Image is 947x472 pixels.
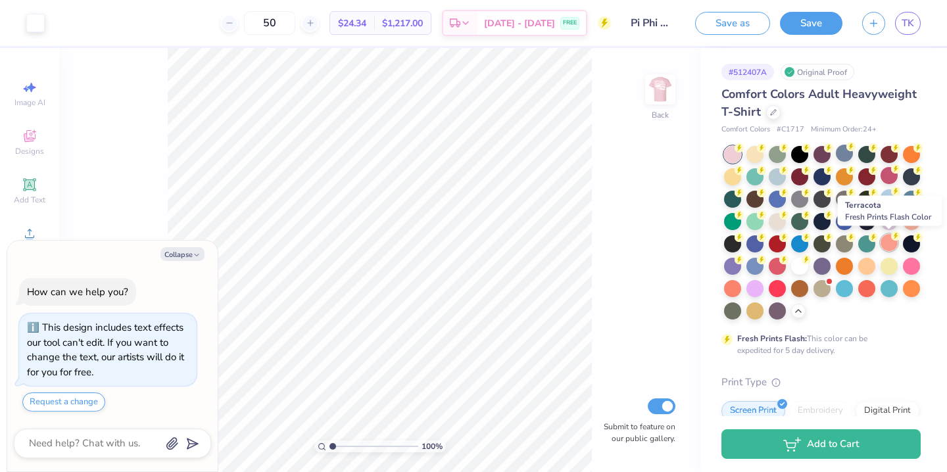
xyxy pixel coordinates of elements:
[721,86,917,120] span: Comfort Colors Adult Heavyweight T-Shirt
[811,124,877,135] span: Minimum Order: 24 +
[484,16,555,30] span: [DATE] - [DATE]
[244,11,295,35] input: – –
[338,16,366,30] span: $24.34
[422,440,443,452] span: 100 %
[14,195,45,205] span: Add Text
[838,196,942,226] div: Terracota
[721,64,774,80] div: # 512407A
[695,12,770,35] button: Save as
[895,12,921,35] a: TK
[596,421,675,444] label: Submit to feature on our public gallery.
[621,10,685,36] input: Untitled Design
[22,392,105,412] button: Request a change
[721,429,921,459] button: Add to Cart
[789,401,852,421] div: Embroidery
[856,401,919,421] div: Digital Print
[27,321,184,379] div: This design includes text effects our tool can't edit. If you want to change the text, our artist...
[382,16,423,30] span: $1,217.00
[160,247,205,261] button: Collapse
[563,18,577,28] span: FREE
[780,12,842,35] button: Save
[652,109,669,121] div: Back
[845,212,931,222] span: Fresh Prints Flash Color
[781,64,854,80] div: Original Proof
[647,76,673,103] img: Back
[15,146,44,156] span: Designs
[777,124,804,135] span: # C1717
[14,97,45,108] span: Image AI
[902,16,914,31] span: TK
[737,333,899,356] div: This color can be expedited for 5 day delivery.
[737,333,807,344] strong: Fresh Prints Flash:
[721,375,921,390] div: Print Type
[27,285,128,298] div: How can we help you?
[721,401,785,421] div: Screen Print
[721,124,770,135] span: Comfort Colors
